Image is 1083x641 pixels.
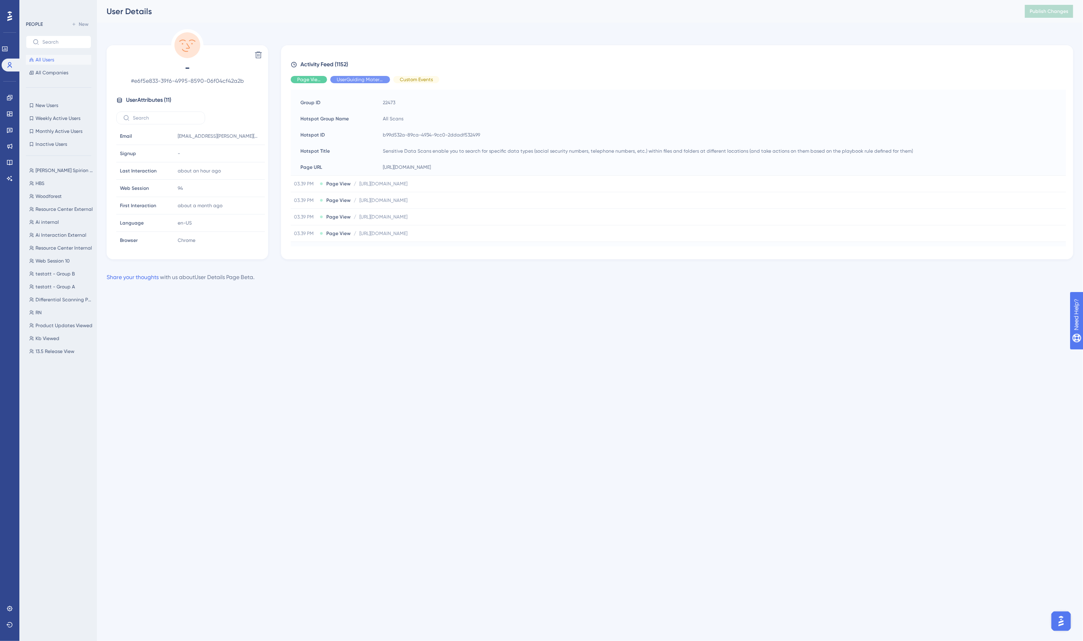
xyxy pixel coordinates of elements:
[178,150,180,157] span: -
[19,2,50,12] span: Need Help?
[383,116,403,122] span: All Scans
[26,191,96,201] button: Woodforest
[36,206,93,212] span: Resource Center External
[178,220,192,226] span: en-US
[1049,609,1073,633] iframe: UserGuiding AI Assistant Launcher
[26,347,96,356] button: 13.5 Release View
[294,214,317,220] span: 03.39 PM
[1030,8,1068,15] span: Publish Changes
[359,197,407,204] span: [URL][DOMAIN_NAME]
[79,21,88,27] span: New
[126,95,171,105] span: User Attributes ( 11 )
[354,214,356,220] span: /
[354,181,356,187] span: /
[294,197,317,204] span: 03.39 PM
[326,181,351,187] span: Page View
[359,214,407,220] span: [URL][DOMAIN_NAME]
[383,99,395,106] span: 22473
[107,272,254,282] div: with us about User Details Page Beta .
[178,185,183,191] span: 94
[107,6,1005,17] div: User Details
[36,115,80,122] span: Weekly Active Users
[294,181,317,187] span: 03.39 PM
[120,185,149,191] span: Web Session
[36,193,62,200] span: Woodforest
[36,69,68,76] span: All Companies
[36,128,82,135] span: Monthly Active Users
[36,245,92,251] span: Resource Center Internal
[36,219,59,225] span: Ai internal
[116,76,258,86] span: # e6f5e833-39f6-4995-8590-06f04cf42a2b
[300,164,322,170] span: Page URL
[294,230,317,237] span: 03.39 PM
[297,76,321,83] span: Page View
[178,133,258,139] span: [EMAIL_ADDRESS][PERSON_NAME][DOMAIN_NAME]
[26,321,96,330] button: Product Updates Viewed
[300,60,348,69] span: Activity Feed (1152)
[133,115,198,121] input: Search
[36,296,93,303] span: Differential Scanning Post
[359,181,407,187] span: [URL][DOMAIN_NAME]
[354,230,356,237] span: /
[383,164,431,170] span: [URL][DOMAIN_NAME]
[36,232,86,238] span: Ai Interaction External
[69,19,91,29] button: New
[36,309,42,316] span: RN
[337,76,384,83] span: UserGuiding Material
[26,204,96,214] button: Resource Center External
[178,168,221,174] time: about an hour ago
[359,230,407,237] span: [URL][DOMAIN_NAME]
[120,133,132,139] span: Email
[36,348,74,355] span: 13.5 Release View
[36,141,67,147] span: Inactive Users
[383,132,480,138] span: b99d532a-89ca-4934-9cc0-2ddadf532499
[300,148,330,154] span: Hotspot Title
[300,132,325,138] span: Hotspot ID
[36,167,93,174] span: [PERSON_NAME] Spirion User
[26,179,96,188] button: HBS
[26,230,96,240] button: Ai Interaction External
[26,113,91,123] button: Weekly Active Users
[178,237,195,244] span: Chrome
[26,55,91,65] button: All Users
[120,237,138,244] span: Browser
[36,258,70,264] span: Web Session 10
[36,335,59,342] span: Kb Viewed
[26,166,96,175] button: [PERSON_NAME] Spirion User
[116,61,258,74] span: -
[300,116,349,122] span: Hotspot Group Name
[26,21,43,27] div: PEOPLE
[26,126,91,136] button: Monthly Active Users
[120,150,136,157] span: Signup
[120,220,144,226] span: Language
[36,102,58,109] span: New Users
[400,76,433,83] span: Custom Events
[178,203,222,208] time: about a month ago
[120,168,157,174] span: Last Interaction
[26,139,91,149] button: Inactive Users
[383,148,913,154] span: Sensitive Data Scans enable you to search for specific data types (social security numbers, telep...
[36,57,54,63] span: All Users
[107,274,159,280] a: Share your thoughts
[26,68,91,78] button: All Companies
[26,334,96,343] button: Kb Viewed
[36,322,92,329] span: Product Updates Viewed
[26,256,96,266] button: Web Session 10
[26,308,96,317] button: RN
[26,295,96,305] button: Differential Scanning Post
[26,269,96,279] button: testatt - Group B
[326,197,351,204] span: Page View
[26,217,96,227] button: Ai internal
[26,243,96,253] button: Resource Center Internal
[36,271,75,277] span: testatt - Group B
[36,180,44,187] span: HBS
[26,101,91,110] button: New Users
[42,39,84,45] input: Search
[36,284,75,290] span: testatt - Group A
[354,197,356,204] span: /
[326,230,351,237] span: Page View
[120,202,156,209] span: First Interaction
[1025,5,1073,18] button: Publish Changes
